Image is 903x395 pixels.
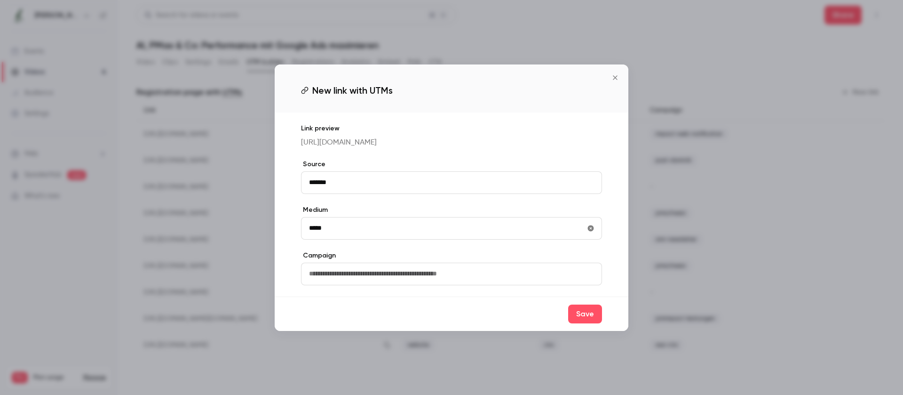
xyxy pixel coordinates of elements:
p: [URL][DOMAIN_NAME] [301,137,602,148]
button: Close [606,68,625,87]
span: New link with UTMs [312,83,393,97]
button: utmMedium [583,221,598,236]
p: Link preview [301,124,602,133]
button: Save [568,305,602,323]
label: Medium [301,205,602,215]
label: Source [301,160,602,169]
label: Campaign [301,251,602,260]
